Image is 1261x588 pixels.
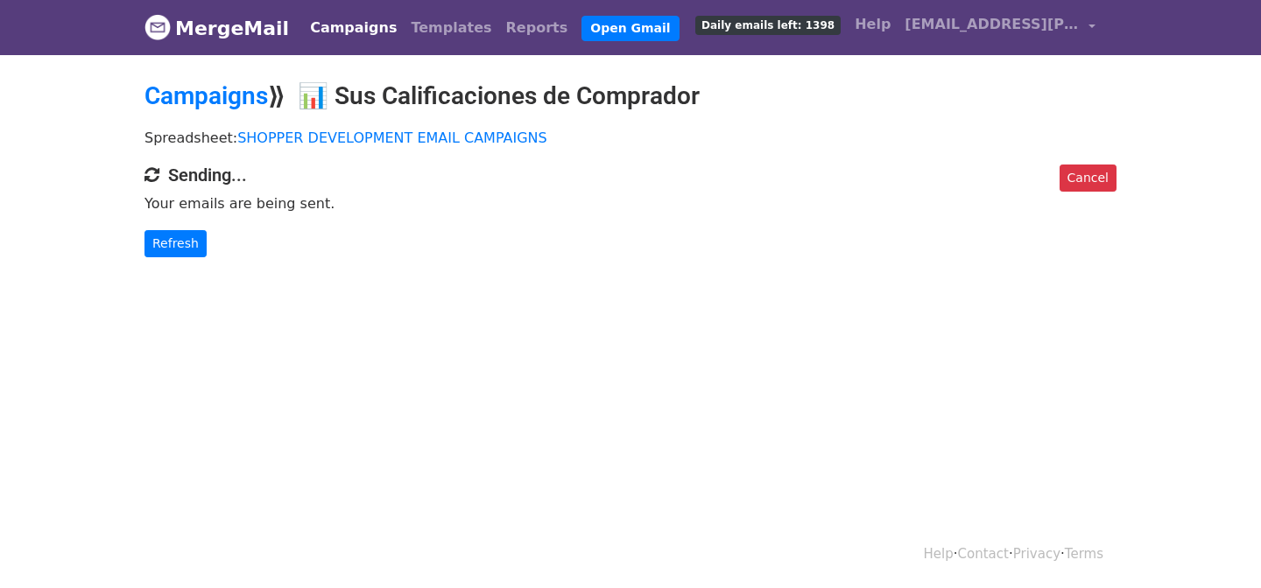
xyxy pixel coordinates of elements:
p: Spreadsheet: [144,129,1117,147]
a: Contact [958,546,1009,562]
a: Terms [1065,546,1103,562]
span: Daily emails left: 1398 [695,16,841,35]
a: Campaigns [144,81,268,110]
a: Reports [499,10,575,45]
span: [EMAIL_ADDRESS][PERSON_NAME][DOMAIN_NAME] [905,14,1080,35]
a: Campaigns [303,10,404,45]
a: MergeMail [144,10,289,46]
a: SHOPPER DEVELOPMENT EMAIL CAMPAIGNS [237,129,547,146]
a: Help [924,546,954,562]
p: Your emails are being sent. [144,194,1117,213]
a: Templates [404,10,498,45]
a: Privacy [1013,546,1060,562]
a: Help [848,7,898,42]
a: Daily emails left: 1398 [688,7,848,42]
h2: ⟫ 📊 Sus Calificaciones de Comprador [144,81,1117,111]
a: Open Gmail [581,16,679,41]
a: Cancel [1060,164,1117,192]
h4: Sending... [144,164,1117,185]
a: [EMAIL_ADDRESS][PERSON_NAME][DOMAIN_NAME] [898,7,1102,48]
a: Refresh [144,230,207,257]
img: MergeMail logo [144,14,171,40]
